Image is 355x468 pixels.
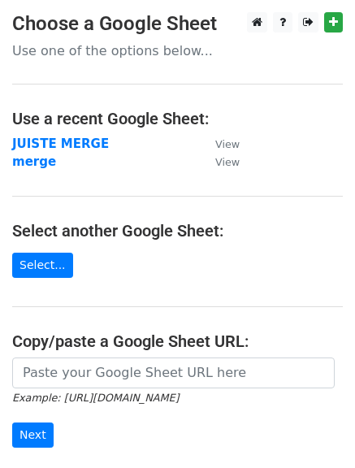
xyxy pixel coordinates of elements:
small: View [215,138,240,150]
a: Select... [12,253,73,278]
input: Paste your Google Sheet URL here [12,357,335,388]
a: View [199,136,240,151]
h4: Copy/paste a Google Sheet URL: [12,331,343,351]
a: merge [12,154,56,169]
a: JUISTE MERGE [12,136,109,151]
h4: Select another Google Sheet: [12,221,343,240]
small: Example: [URL][DOMAIN_NAME] [12,392,179,404]
a: View [199,154,240,169]
input: Next [12,422,54,448]
small: View [215,156,240,168]
h4: Use a recent Google Sheet: [12,109,343,128]
h3: Choose a Google Sheet [12,12,343,36]
p: Use one of the options below... [12,42,343,59]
